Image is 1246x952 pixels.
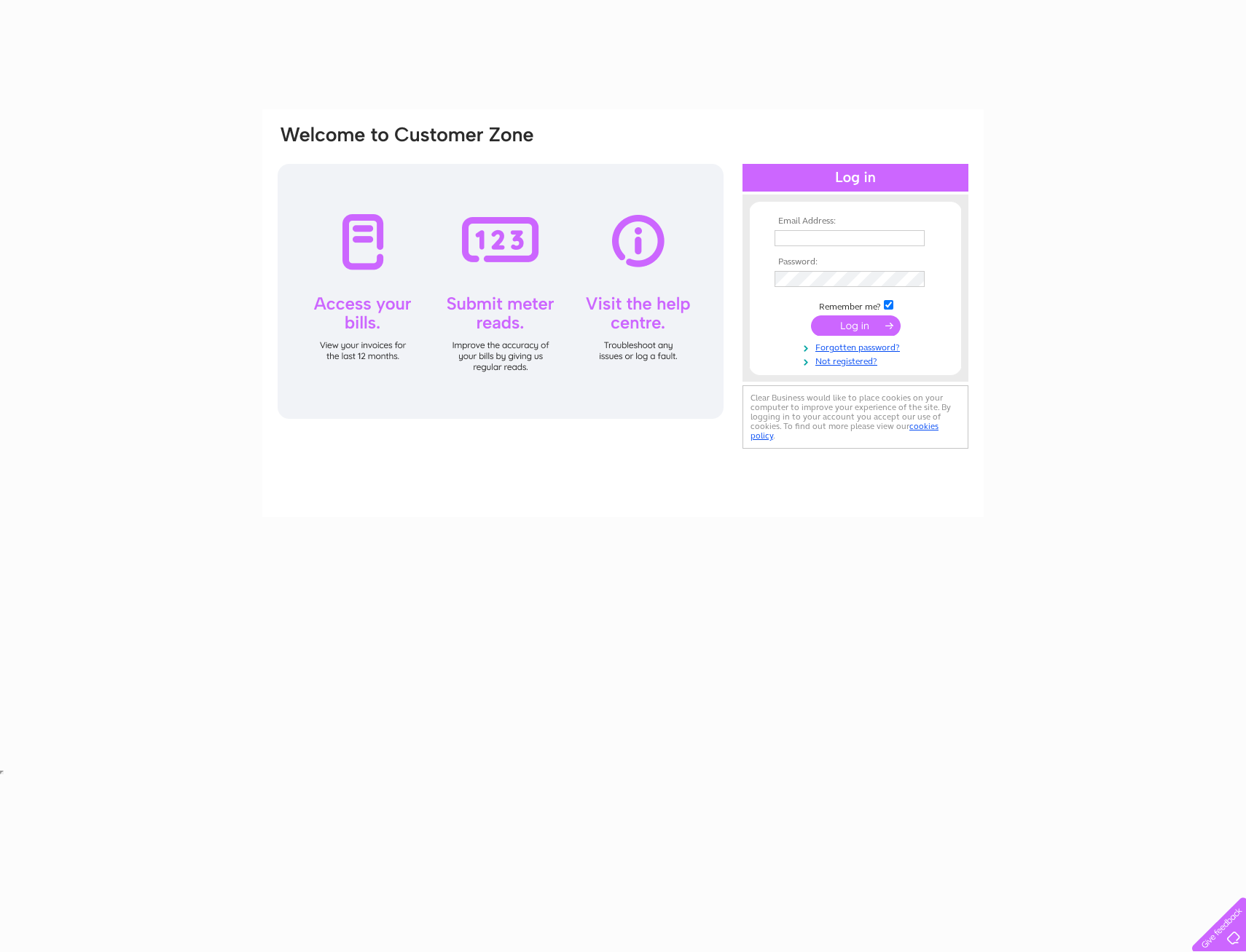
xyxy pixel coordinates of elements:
a: Forgotten password? [775,339,940,353]
div: Clear Business would like to place cookies on your computer to improve your experience of the sit... [742,385,968,449]
td: Remember me? [771,298,940,312]
a: cookies policy [751,421,939,441]
a: Not registered? [775,353,940,367]
th: Password: [771,257,940,267]
input: Submit [811,315,901,336]
th: Email Address: [771,216,940,227]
